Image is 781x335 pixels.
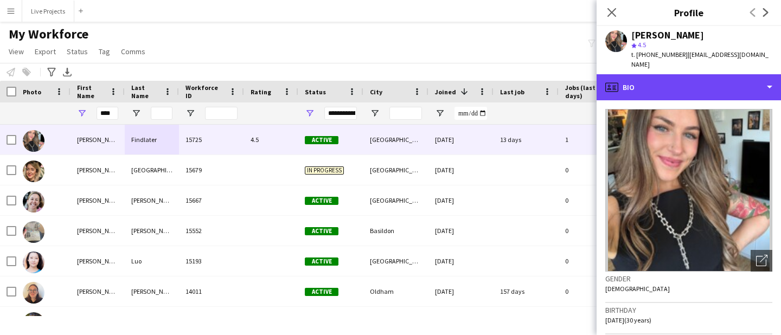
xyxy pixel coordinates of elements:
img: Lucy Morris [23,312,44,334]
div: [GEOGRAPHIC_DATA] [363,155,428,185]
app-action-btn: Advanced filters [45,66,58,79]
a: View [4,44,28,59]
h3: Birthday [605,305,772,315]
a: Status [62,44,92,59]
div: 0 [559,185,624,215]
div: 14011 [179,276,244,306]
span: City [370,88,382,96]
span: Active [305,288,338,296]
span: Status [67,47,88,56]
div: 0 [559,246,624,276]
span: Active [305,197,338,205]
div: 1 [559,125,624,154]
span: In progress [305,166,344,175]
div: Basildon [363,216,428,246]
span: t. [PHONE_NUMBER] [631,50,688,59]
div: 0 [559,155,624,185]
img: Lucy Findlater [23,130,44,152]
img: Lucy Bevan [23,221,44,243]
img: Lucy Davies [23,191,44,212]
span: Rating [251,88,271,96]
span: Active [305,227,338,235]
span: Last job [500,88,524,96]
div: [DATE] [428,125,494,154]
app-action-btn: Export XLSX [61,66,74,79]
div: [GEOGRAPHIC_DATA] [363,246,428,276]
span: Export [35,47,56,56]
button: Open Filter Menu [370,108,380,118]
span: Status [305,88,326,96]
div: [GEOGRAPHIC_DATA] [363,125,428,154]
div: [GEOGRAPHIC_DATA] [125,155,179,185]
button: Open Filter Menu [77,108,87,118]
div: [DATE] [428,246,494,276]
a: Export [30,44,60,59]
div: Findlater [125,125,179,154]
div: Bio [597,74,781,100]
span: [DATE] (30 years) [605,316,651,324]
div: [DATE] [428,185,494,215]
div: [DATE] [428,276,494,306]
span: Comms [121,47,145,56]
span: | [EMAIL_ADDRESS][DOMAIN_NAME] [631,50,769,68]
div: [PERSON_NAME] [71,125,125,154]
div: 15552 [179,216,244,246]
span: First Name [77,83,105,100]
div: [PERSON_NAME] [125,185,179,215]
div: 15667 [179,185,244,215]
div: [DATE] [428,216,494,246]
span: My Workforce [9,26,88,42]
img: Crew avatar or photo [605,109,772,272]
div: 157 days [494,276,559,306]
h3: Gender [605,274,772,284]
div: [PERSON_NAME] [71,185,125,215]
div: 15725 [179,125,244,154]
span: Last Name [131,83,159,100]
span: 4.5 [638,41,646,49]
div: [DATE] [428,155,494,185]
div: [PERSON_NAME] [125,216,179,246]
div: 4.5 [244,125,298,154]
input: City Filter Input [389,107,422,120]
a: Tag [94,44,114,59]
input: Joined Filter Input [454,107,487,120]
img: Lucy Lan Luo [23,252,44,273]
div: 13 days [494,125,559,154]
img: Lucy Mansfield [23,160,44,182]
div: [PERSON_NAME] [71,216,125,246]
div: 15679 [179,155,244,185]
div: Oldham [363,276,428,306]
div: [PERSON_NAME] [631,30,704,40]
button: Open Filter Menu [185,108,195,118]
span: View [9,47,24,56]
div: Luo [125,246,179,276]
div: 15193 [179,246,244,276]
div: Open photos pop-in [751,250,772,272]
a: Comms [117,44,150,59]
img: Lucy Hopwood [23,282,44,304]
span: Photo [23,88,41,96]
div: [PERSON_NAME] [125,276,179,306]
div: [PERSON_NAME] [71,155,125,185]
div: [PERSON_NAME] [71,246,125,276]
button: Open Filter Menu [131,108,141,118]
span: Active [305,136,338,144]
div: [PERSON_NAME] [71,276,125,306]
div: 0 [559,216,624,246]
span: [DEMOGRAPHIC_DATA] [605,285,670,293]
span: Workforce ID [185,83,225,100]
h3: Profile [597,5,781,20]
div: 0 [559,276,624,306]
input: First Name Filter Input [97,107,118,120]
span: Joined [435,88,456,96]
input: Last Name Filter Input [151,107,172,120]
input: Workforce ID Filter Input [205,107,238,120]
div: [GEOGRAPHIC_DATA] [363,185,428,215]
button: Live Projects [22,1,74,22]
button: Open Filter Menu [435,108,445,118]
span: Active [305,257,338,266]
span: Tag [99,47,110,56]
button: Open Filter Menu [305,108,315,118]
span: Jobs (last 90 days) [565,83,604,100]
